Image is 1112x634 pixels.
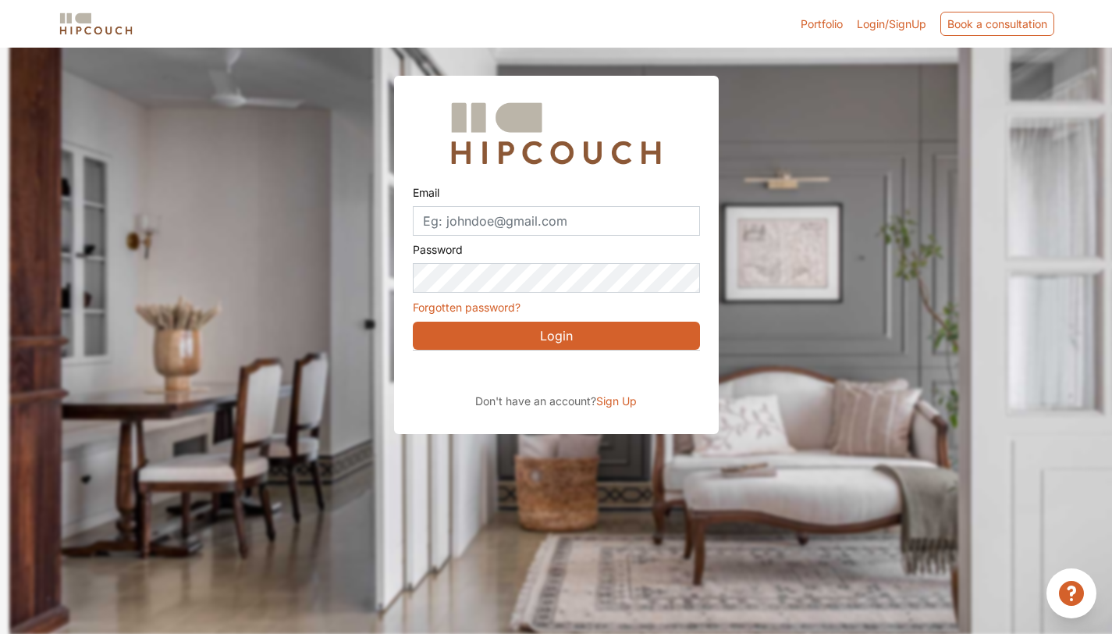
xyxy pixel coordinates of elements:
[940,12,1054,36] div: Book a consultation
[413,206,700,236] input: Eg: johndoe@gmail.com
[443,94,668,173] img: Hipcouch Logo
[475,394,596,408] span: Don't have an account?
[413,236,463,263] label: Password
[405,355,706,390] iframe: Sign in with Google Button
[413,179,439,206] label: Email
[857,17,926,30] span: Login/SignUp
[57,10,135,37] img: logo-horizontal.svg
[596,394,637,408] span: Sign Up
[413,301,520,314] a: Forgotten password?
[801,16,843,32] a: Portfolio
[413,322,700,350] button: Login
[57,6,135,41] span: logo-horizontal.svg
